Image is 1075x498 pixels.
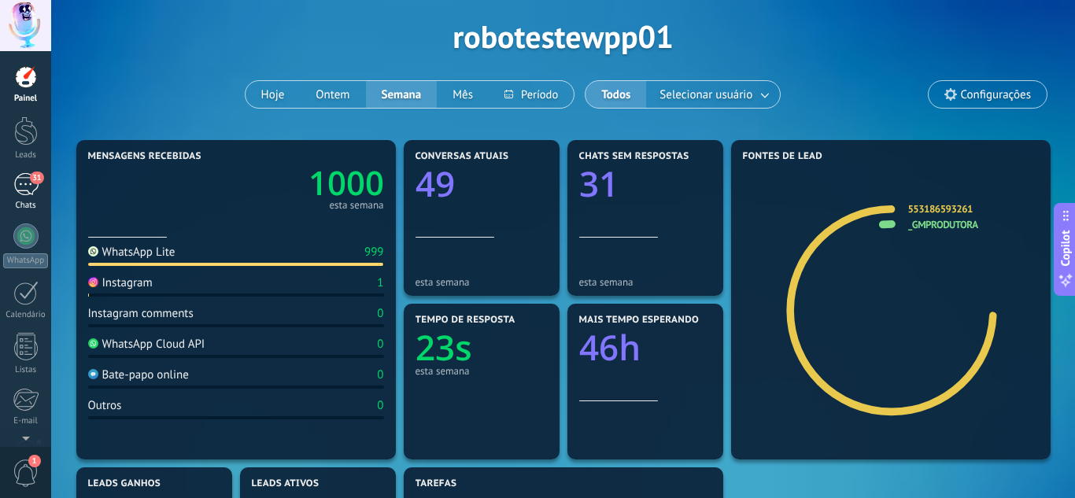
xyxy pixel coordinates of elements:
[377,367,383,382] div: 0
[579,151,689,162] span: Chats sem respostas
[88,306,194,321] div: Instagram comments
[416,315,515,326] span: Tempo de resposta
[416,276,548,288] div: esta semana
[30,172,43,184] span: 31
[88,338,98,349] img: WhatsApp Cloud API
[366,81,438,108] button: Semana
[3,416,49,426] div: E-mail
[88,398,122,413] div: Outros
[364,245,384,260] div: 999
[416,478,457,489] span: Tarefas
[377,337,383,352] div: 0
[308,160,384,205] text: 1000
[1058,230,1073,266] span: Copilot
[300,81,365,108] button: Ontem
[88,478,161,489] span: Leads ganhos
[489,81,574,108] button: Período
[377,306,383,321] div: 0
[579,276,711,288] div: esta semana
[252,478,320,489] span: Leads ativos
[3,310,49,320] div: Calendário
[88,369,98,379] img: Bate-papo online
[3,150,49,160] div: Leads
[246,81,301,108] button: Hoje
[377,398,383,413] div: 0
[329,201,383,209] div: esta semana
[88,151,201,162] span: Mensagens recebidas
[88,277,98,287] img: Instagram
[3,94,49,104] div: Painel
[656,84,755,105] span: Selecionar usuário
[377,275,383,290] div: 1
[416,160,455,207] text: 49
[579,323,641,371] text: 46h
[908,218,978,231] a: _gmprodutora
[88,275,153,290] div: Instagram
[908,202,973,216] a: 553186593261
[88,246,98,256] img: WhatsApp Lite
[437,81,489,108] button: Mês
[743,151,823,162] span: Fontes de lead
[236,160,384,205] a: 1000
[579,160,619,207] text: 31
[586,81,646,108] button: Todos
[961,88,1031,101] span: Configurações
[3,201,49,211] div: Chats
[88,337,205,352] div: WhatsApp Cloud API
[416,323,472,371] text: 23s
[88,367,189,382] div: Bate-papo online
[579,315,700,326] span: Mais tempo esperando
[416,151,509,162] span: Conversas atuais
[646,81,780,108] button: Selecionar usuário
[88,245,175,260] div: WhatsApp Lite
[416,365,548,377] div: esta semana
[579,323,711,371] a: 46h
[28,455,41,467] span: 1
[3,253,48,268] div: WhatsApp
[3,365,49,375] div: Listas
